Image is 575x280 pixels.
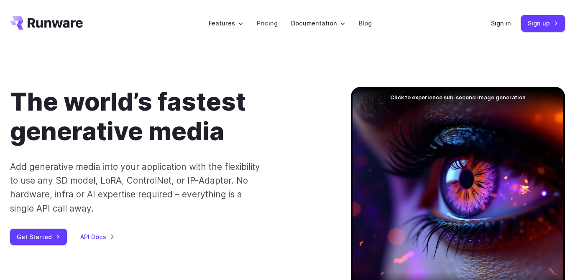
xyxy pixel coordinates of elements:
[359,18,372,28] a: Blog
[209,18,243,28] label: Features
[10,16,83,30] a: Go to /
[10,229,67,245] a: Get Started
[491,18,511,28] a: Sign in
[291,18,345,28] label: Documentation
[10,87,324,146] h1: The world’s fastest generative media
[10,160,261,215] p: Add generative media into your application with the flexibility to use any SD model, LoRA, Contro...
[521,15,565,31] a: Sign up
[257,18,278,28] a: Pricing
[80,232,115,242] a: API Docs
